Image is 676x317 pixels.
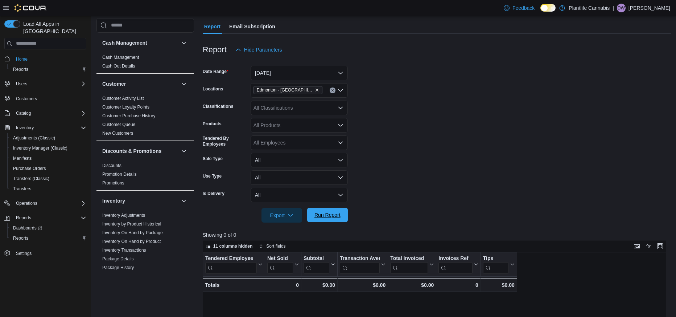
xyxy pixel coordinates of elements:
[102,256,134,262] span: Package Details
[232,42,285,57] button: Hide Parameters
[1,79,89,89] button: Users
[330,88,335,93] button: Clear input
[266,243,285,249] span: Sort fields
[13,214,34,222] button: Reports
[251,153,348,167] button: All
[340,255,380,273] div: Transaction Average
[102,131,133,136] a: New Customers
[102,239,161,244] a: Inventory On Hand by Product
[13,80,86,88] span: Users
[13,94,40,103] a: Customers
[13,109,86,118] span: Catalog
[7,174,89,184] button: Transfers (Classic)
[501,1,537,15] a: Feedback
[102,265,134,271] span: Package History
[102,197,178,204] button: Inventory
[16,200,37,206] span: Operations
[512,4,535,12] span: Feedback
[338,140,343,146] button: Open list of options
[16,251,32,256] span: Settings
[16,56,28,62] span: Home
[96,94,194,141] div: Customer
[304,255,335,273] button: Subtotal
[7,64,89,74] button: Reports
[13,135,55,141] span: Adjustments (Classic)
[213,243,253,249] span: 11 columns hidden
[251,188,348,202] button: All
[10,234,86,243] span: Reports
[1,54,89,64] button: Home
[340,255,380,262] div: Transaction Average
[102,39,147,46] h3: Cash Management
[244,46,282,53] span: Hide Parameters
[229,19,275,34] span: Email Subscription
[102,54,139,60] span: Cash Management
[13,145,67,151] span: Inventory Manager (Classic)
[180,80,188,88] button: Customer
[102,180,124,186] a: Promotions
[15,4,47,12] img: Cova
[267,255,293,273] div: Net Sold
[267,255,299,273] button: Net Sold
[251,170,348,185] button: All
[180,196,188,205] button: Inventory
[267,255,293,262] div: Net Sold
[1,198,89,208] button: Operations
[315,88,319,92] button: Remove Edmonton - Windermere South from selection in this group
[204,19,220,34] span: Report
[102,105,149,110] a: Customer Loyalty Points
[13,199,86,208] span: Operations
[483,255,509,273] div: Tips
[10,65,31,74] a: Reports
[20,20,86,35] span: Load All Apps in [GEOGRAPHIC_DATA]
[390,255,434,273] button: Total Invoiced
[4,51,86,277] nav: Complex example
[102,95,144,101] span: Customer Activity List
[13,155,32,161] span: Manifests
[203,242,256,251] button: 11 columns hidden
[10,144,86,153] span: Inventory Manager (Classic)
[13,54,86,64] span: Home
[1,248,89,258] button: Settings
[102,197,125,204] h3: Inventory
[390,255,428,262] div: Total Invoiced
[102,122,135,127] a: Customer Queue
[102,180,124,186] span: Promotions
[13,66,28,72] span: Reports
[16,81,27,87] span: Users
[205,255,257,262] div: Tendered Employee
[617,4,626,12] div: Dylan Wytinck
[203,135,248,147] label: Tendered By Employees
[251,66,348,80] button: [DATE]
[102,39,178,46] button: Cash Management
[13,186,31,192] span: Transfers
[307,208,348,222] button: Run Report
[203,86,223,92] label: Locations
[338,122,343,128] button: Open list of options
[203,191,224,196] label: Is Delivery
[102,130,133,136] span: New Customers
[102,55,139,60] a: Cash Management
[10,164,86,173] span: Purchase Orders
[102,80,178,88] button: Customer
[203,69,228,74] label: Date Range
[13,199,40,208] button: Operations
[7,233,89,243] button: Reports
[656,242,664,251] button: Enter fullscreen
[10,134,58,142] a: Adjustments (Classic)
[102,147,161,155] h3: Discounts & Promotions
[102,247,146,253] span: Inventory Transactions
[13,80,30,88] button: Users
[102,63,135,69] span: Cash Out Details
[483,255,509,262] div: Tips
[7,133,89,143] button: Adjustments (Classic)
[13,225,42,231] span: Dashboards
[102,171,137,177] span: Promotion Details
[13,123,86,132] span: Inventory
[10,184,86,193] span: Transfers
[13,176,49,182] span: Transfers (Classic)
[257,86,313,94] span: Edmonton - [GEOGRAPHIC_DATA] South
[10,174,52,183] a: Transfers (Classic)
[1,123,89,133] button: Inventory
